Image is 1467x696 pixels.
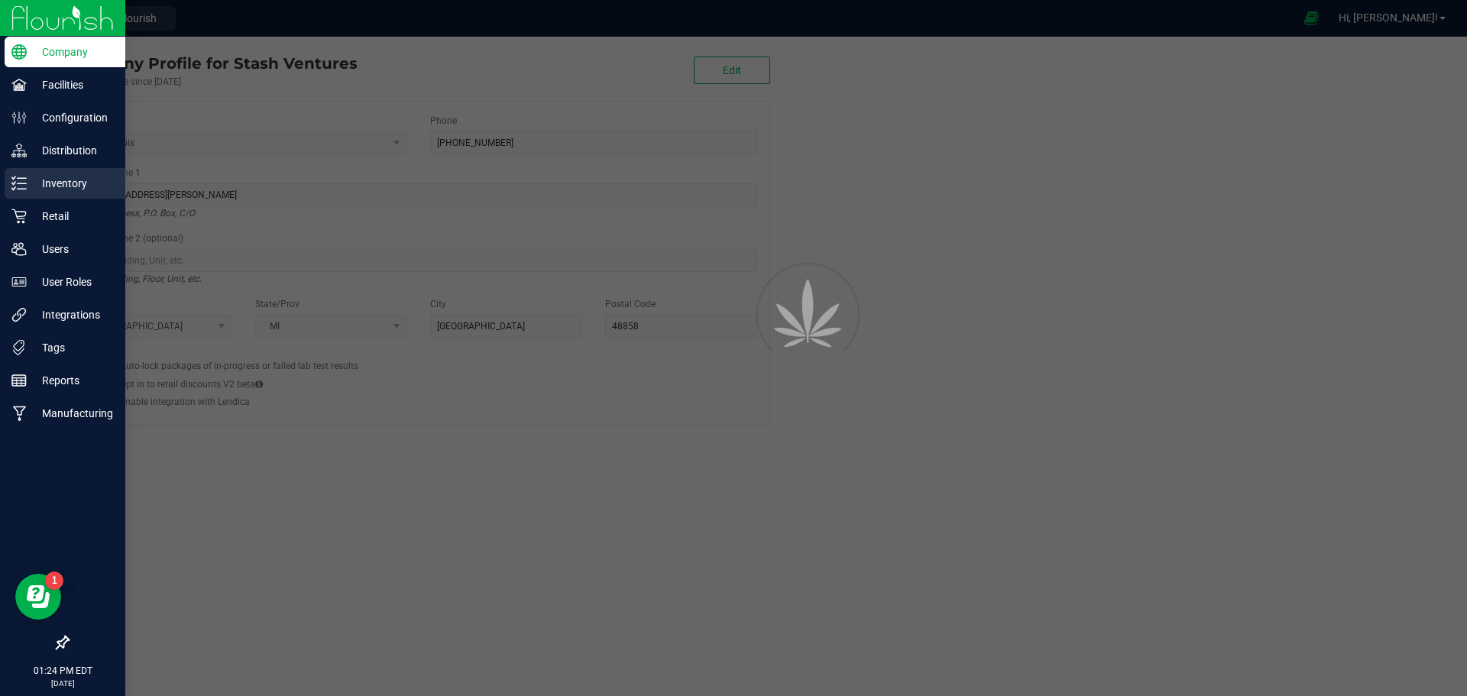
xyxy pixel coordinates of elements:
[11,307,27,322] inline-svg: Integrations
[11,274,27,290] inline-svg: User Roles
[11,44,27,60] inline-svg: Company
[11,340,27,355] inline-svg: Tags
[27,207,118,225] p: Retail
[27,141,118,160] p: Distribution
[27,273,118,291] p: User Roles
[27,371,118,390] p: Reports
[11,406,27,421] inline-svg: Manufacturing
[15,574,61,620] iframe: Resource center
[27,76,118,94] p: Facilities
[27,338,118,357] p: Tags
[11,373,27,388] inline-svg: Reports
[27,108,118,127] p: Configuration
[11,110,27,125] inline-svg: Configuration
[27,43,118,61] p: Company
[11,241,27,257] inline-svg: Users
[27,306,118,324] p: Integrations
[27,174,118,193] p: Inventory
[11,209,27,224] inline-svg: Retail
[11,143,27,158] inline-svg: Distribution
[7,678,118,689] p: [DATE]
[11,176,27,191] inline-svg: Inventory
[45,571,63,590] iframe: Resource center unread badge
[7,664,118,678] p: 01:24 PM EDT
[27,404,118,422] p: Manufacturing
[11,77,27,92] inline-svg: Facilities
[27,240,118,258] p: Users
